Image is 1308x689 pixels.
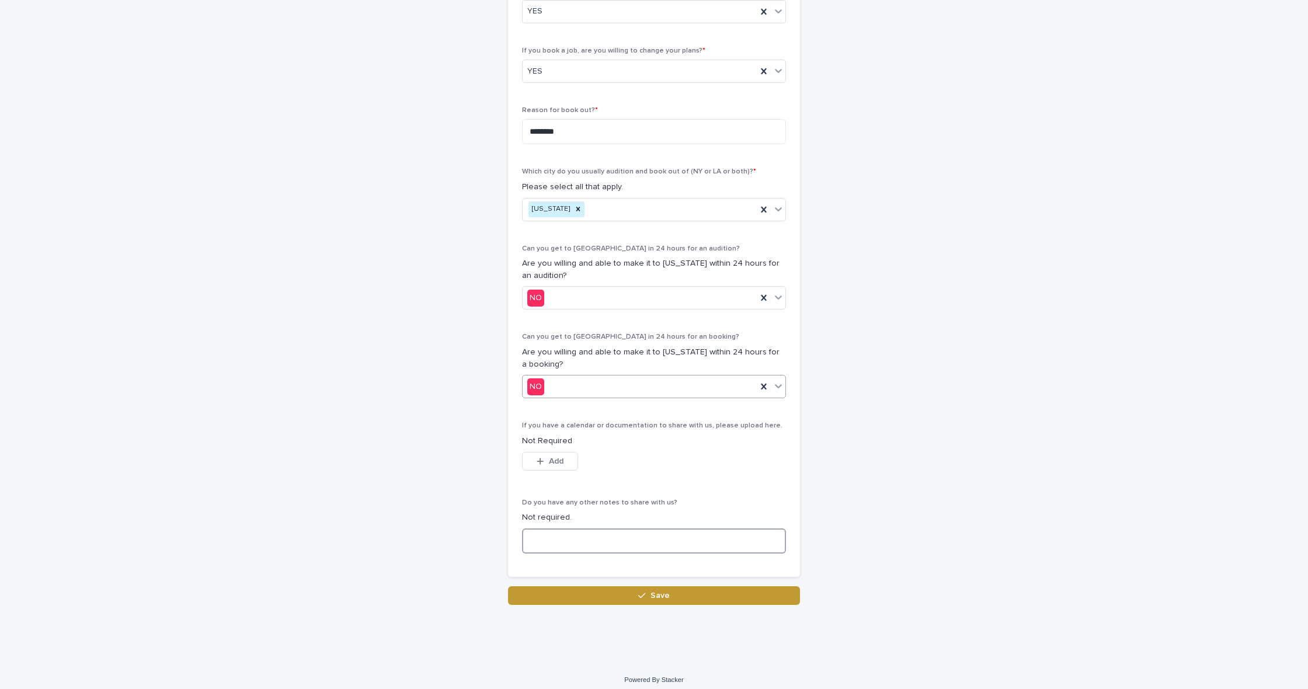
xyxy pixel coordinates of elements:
p: Please select all that apply. [522,181,786,193]
button: Add [522,452,578,471]
span: Reason for book out? [522,107,598,114]
span: Add [549,457,563,465]
p: Are you willing and able to make it to [US_STATE] within 24 hours for a booking? [522,346,786,371]
span: YES [527,65,542,78]
a: Powered By Stacker [624,676,683,683]
div: [US_STATE] [528,201,572,217]
span: Can you get to [GEOGRAPHIC_DATA] in 24 hours for an audition? [522,245,740,252]
span: YES [527,5,542,18]
p: Not Required [522,435,786,447]
p: Not required. [522,511,786,524]
span: Which city do you usually audition and book out of (NY or LA or both)? [522,168,756,175]
span: Can you get to [GEOGRAPHIC_DATA] in 24 hours for an booking? [522,333,739,340]
button: Save [508,586,800,605]
span: If you have a calendar or documentation to share with us, please upload here. [522,422,782,429]
span: Do you have any other notes to share with us? [522,499,677,506]
div: NO [527,290,544,307]
span: If you book a job, are you willing to change your plans? [522,47,705,54]
span: Save [650,591,670,600]
p: Are you willing and able to make it to [US_STATE] within 24 hours for an audition? [522,257,786,282]
div: NO [527,378,544,395]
